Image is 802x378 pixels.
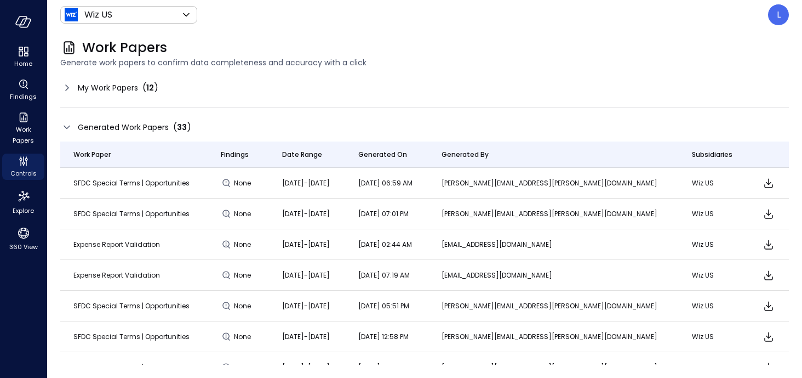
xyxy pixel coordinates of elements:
span: [DATE] 12:58 PM [358,332,409,341]
p: [PERSON_NAME][EMAIL_ADDRESS][PERSON_NAME][DOMAIN_NAME] [442,301,666,312]
span: Controls [10,168,37,179]
p: [EMAIL_ADDRESS][DOMAIN_NAME] [442,239,666,250]
span: Expense Report Validation [73,240,160,249]
span: [DATE]-[DATE] [282,270,330,280]
span: Download [762,269,775,282]
p: Wiz US [692,362,735,373]
span: Work Papers [82,39,167,57]
span: Generated Work Papers [78,121,169,133]
span: None [234,270,254,281]
p: [PERSON_NAME][EMAIL_ADDRESS][PERSON_NAME][DOMAIN_NAME] [442,331,666,342]
p: Wiz US [692,208,735,219]
span: Date Range [282,149,322,160]
span: Home [14,58,32,69]
p: [PERSON_NAME][EMAIL_ADDRESS][PERSON_NAME][DOMAIN_NAME] [442,362,666,373]
span: SFDC Special Terms | Opportunities [73,363,190,372]
span: [DATE]-[DATE] [282,363,330,372]
img: Icon [65,8,78,21]
span: None [234,331,254,342]
div: Leah Collins [768,4,789,25]
span: Generated On [358,149,407,160]
span: Download [762,177,775,190]
p: [PERSON_NAME][EMAIL_ADDRESS][PERSON_NAME][DOMAIN_NAME] [442,208,666,219]
span: [DATE] 05:51 PM [358,301,409,311]
p: [EMAIL_ADDRESS][DOMAIN_NAME] [442,270,666,281]
span: [DATE] 07:28 AM [358,363,411,372]
span: 12 [146,82,154,93]
span: Findings [221,149,249,160]
span: Subsidiaries [692,149,732,160]
p: Wiz US [692,270,735,281]
span: Generated By [442,149,489,160]
span: 33 [177,122,187,133]
div: Explore [2,187,44,217]
span: Download [762,207,775,221]
span: [DATE]-[DATE] [282,178,330,188]
span: Findings [10,91,37,102]
p: Wiz US [84,8,112,21]
span: Generate work papers to confirm data completeness and accuracy with a click [60,57,789,69]
span: None [234,301,254,312]
span: [DATE] 06:59 AM [358,178,413,188]
div: Findings [2,77,44,103]
span: SFDC Special Terms | Opportunities [73,178,190,188]
span: [DATE]-[DATE] [282,209,330,218]
span: SFDC Special Terms | Opportunities [73,301,190,311]
div: Work Papers [2,110,44,147]
span: [DATE]-[DATE] [282,301,330,311]
p: L [777,8,781,21]
span: Explore [13,205,34,216]
span: [DATE] 02:44 AM [358,240,412,249]
div: 360 View [2,224,44,253]
span: None [234,178,254,189]
span: Download [762,361,775,374]
span: [DATE] 07:19 AM [358,270,410,280]
span: None [234,208,254,219]
span: [DATE]-[DATE] [282,240,330,249]
span: Download [762,330,775,343]
div: Home [2,44,44,70]
span: Expense Report Validation [73,270,160,280]
p: Wiz US [692,331,735,342]
div: Controls [2,154,44,180]
p: Wiz US [692,178,735,189]
p: Wiz US [692,301,735,312]
span: [DATE]-[DATE] [282,332,330,341]
span: Work Paper [73,149,111,160]
p: [PERSON_NAME][EMAIL_ADDRESS][PERSON_NAME][DOMAIN_NAME] [442,178,666,189]
p: Wiz US [692,239,735,250]
span: Work Papers [7,124,40,146]
div: ( ) [173,121,191,134]
span: 360 View [9,241,38,252]
span: SFDC Special Terms | Opportunities [73,332,190,341]
span: My Work Papers [78,82,138,94]
span: None [234,239,254,250]
span: SFDC Special Terms | Opportunities [73,209,190,218]
div: ( ) [142,81,158,94]
span: Download [762,238,775,251]
span: [DATE] 07:01 PM [358,209,409,218]
span: None [234,362,254,373]
span: Download [762,300,775,313]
